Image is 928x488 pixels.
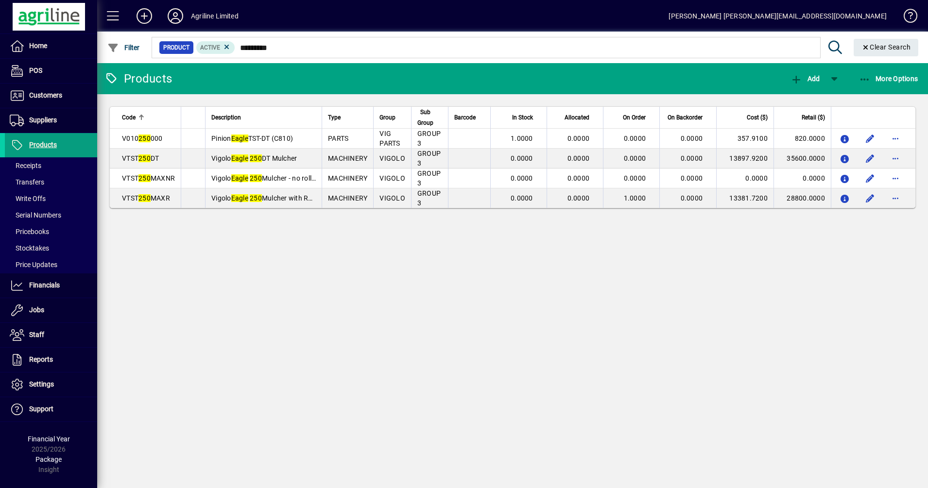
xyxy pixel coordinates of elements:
a: Settings [5,372,97,397]
a: Staff [5,323,97,347]
span: 0.0000 [511,194,533,202]
em: Eagle [231,154,248,162]
span: MACHINERY [328,194,367,202]
span: Cost ($) [747,112,768,123]
button: Profile [160,7,191,25]
button: Filter [105,39,142,56]
span: Transfers [10,178,44,186]
span: Support [29,405,53,413]
div: Description [211,112,316,123]
span: Home [29,42,47,50]
div: In Stock [497,112,542,123]
span: Suppliers [29,116,57,124]
a: Serial Numbers [5,207,97,223]
td: 35600.0000 [773,149,831,168]
span: Pricebooks [10,228,49,236]
span: Product [163,43,189,52]
button: Edit [862,170,878,186]
span: MACHINERY [328,154,367,162]
span: Financials [29,281,60,289]
span: Package [35,455,62,463]
span: 0.0000 [511,174,533,182]
em: 250 [138,194,151,202]
span: Serial Numbers [10,211,61,219]
span: Vigolo Mulcher - no roller [211,174,318,182]
td: 13897.9200 [716,149,773,168]
button: More Options [857,70,921,87]
span: 0.0000 [567,174,590,182]
span: VIG PARTS [379,130,400,147]
div: Products [104,71,172,86]
span: Financial Year [28,435,70,443]
span: 0.0000 [624,135,646,142]
span: Group [379,112,395,123]
em: 250 [250,174,262,182]
span: Products [29,141,57,149]
span: VIGOLO [379,154,405,162]
div: On Backorder [666,112,711,123]
span: VTST DT [122,154,159,162]
span: On Backorder [668,112,703,123]
span: 0.0000 [567,154,590,162]
a: Write Offs [5,190,97,207]
em: Eagle [231,194,248,202]
button: Add [788,70,822,87]
span: Reports [29,355,53,363]
button: Edit [862,131,878,146]
span: Write Offs [10,195,46,202]
a: Support [5,397,97,421]
span: 0.0000 [681,135,703,142]
td: 0.0000 [773,168,831,188]
div: Allocated [553,112,599,123]
a: Transfers [5,174,97,190]
span: 0.0000 [567,135,590,142]
span: Staff [29,331,44,338]
a: Home [5,34,97,58]
div: Group [379,112,405,123]
span: 0.0000 [624,174,646,182]
em: Eagle [231,174,248,182]
span: Barcode [454,112,476,123]
span: 1.0000 [624,194,646,202]
span: Description [211,112,241,123]
span: Filter [107,44,140,51]
a: POS [5,59,97,83]
td: 820.0000 [773,129,831,149]
span: Price Updates [10,261,57,269]
span: VIGOLO [379,174,405,182]
span: Stocktakes [10,244,49,252]
em: 250 [138,154,151,162]
span: 1.0000 [511,135,533,142]
span: GROUP 3 [417,189,441,207]
span: POS [29,67,42,74]
button: Edit [862,151,878,166]
span: Clear Search [861,43,911,51]
button: More options [888,131,903,146]
span: Add [791,75,820,83]
span: V010 000 [122,135,163,142]
td: 0.0000 [716,168,773,188]
a: Jobs [5,298,97,322]
em: Eagle [231,135,248,142]
a: Customers [5,84,97,108]
mat-chip: Activation Status: Active [196,41,235,54]
button: More options [888,170,903,186]
span: Pinion TST-DT (C810) [211,135,293,142]
span: Retail ($) [802,112,825,123]
a: Financials [5,273,97,298]
a: Reports [5,348,97,372]
div: On Order [609,112,654,123]
span: VTST MAXNR [122,174,175,182]
span: GROUP 3 [417,150,441,167]
em: 250 [138,174,151,182]
span: 0.0000 [681,194,703,202]
span: Sub Group [417,107,433,128]
span: 0.0000 [624,154,646,162]
a: Price Updates [5,256,97,273]
span: VIGOLO [379,194,405,202]
span: 0.0000 [681,154,703,162]
em: 250 [250,194,262,202]
span: GROUP 3 [417,169,441,187]
span: Vigolo DT Mulcher [211,154,297,162]
div: Barcode [454,112,484,123]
